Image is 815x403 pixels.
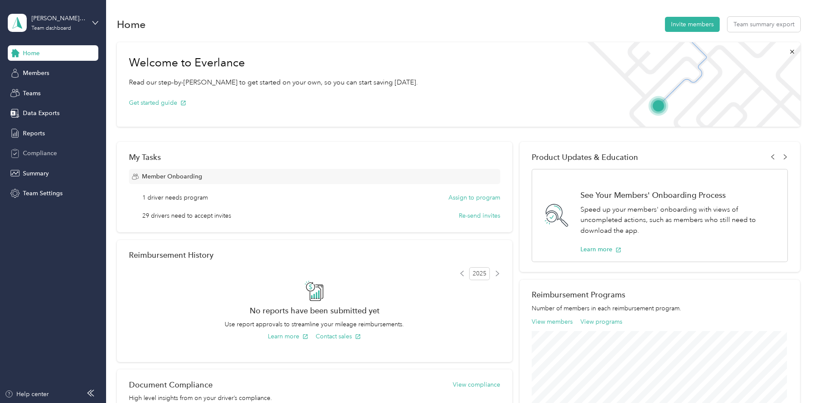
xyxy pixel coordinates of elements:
[129,77,418,88] p: Read our step-by-[PERSON_NAME] to get started on your own, so you can start saving [DATE].
[665,17,720,32] button: Invite members
[580,191,778,200] h1: See Your Members' Onboarding Process
[532,290,788,299] h2: Reimbursement Programs
[129,153,500,162] div: My Tasks
[31,26,71,31] div: Team dashboard
[580,317,622,326] button: View programs
[142,211,231,220] span: 29 drivers need to accept invites
[129,56,418,70] h1: Welcome to Everlance
[129,250,213,259] h2: Reimbursement History
[532,304,788,313] p: Number of members in each reimbursement program.
[117,20,146,29] h1: Home
[767,355,815,403] iframe: Everlance-gr Chat Button Frame
[129,380,213,389] h2: Document Compliance
[316,332,361,341] button: Contact sales
[23,69,49,78] span: Members
[532,317,573,326] button: View members
[727,17,800,32] button: Team summary export
[129,320,500,329] p: Use report approvals to streamline your mileage reimbursements.
[459,211,500,220] button: Re-send invites
[580,245,621,254] button: Learn more
[23,109,60,118] span: Data Exports
[579,42,800,127] img: Welcome to everlance
[129,306,500,315] h2: No reports have been submitted yet
[23,129,45,138] span: Reports
[23,189,63,198] span: Team Settings
[268,332,308,341] button: Learn more
[448,193,500,202] button: Assign to program
[453,380,500,389] button: View compliance
[469,267,490,280] span: 2025
[142,172,202,181] span: Member Onboarding
[580,204,778,236] p: Speed up your members' onboarding with views of uncompleted actions, such as members who still ne...
[23,89,41,98] span: Teams
[31,14,85,23] div: [PERSON_NAME][EMAIL_ADDRESS][DOMAIN_NAME]
[142,193,208,202] span: 1 driver needs program
[129,394,500,403] p: High level insights from on your driver’s compliance.
[23,169,49,178] span: Summary
[129,98,186,107] button: Get started guide
[23,149,57,158] span: Compliance
[5,390,49,399] button: Help center
[532,153,638,162] span: Product Updates & Education
[23,49,40,58] span: Home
